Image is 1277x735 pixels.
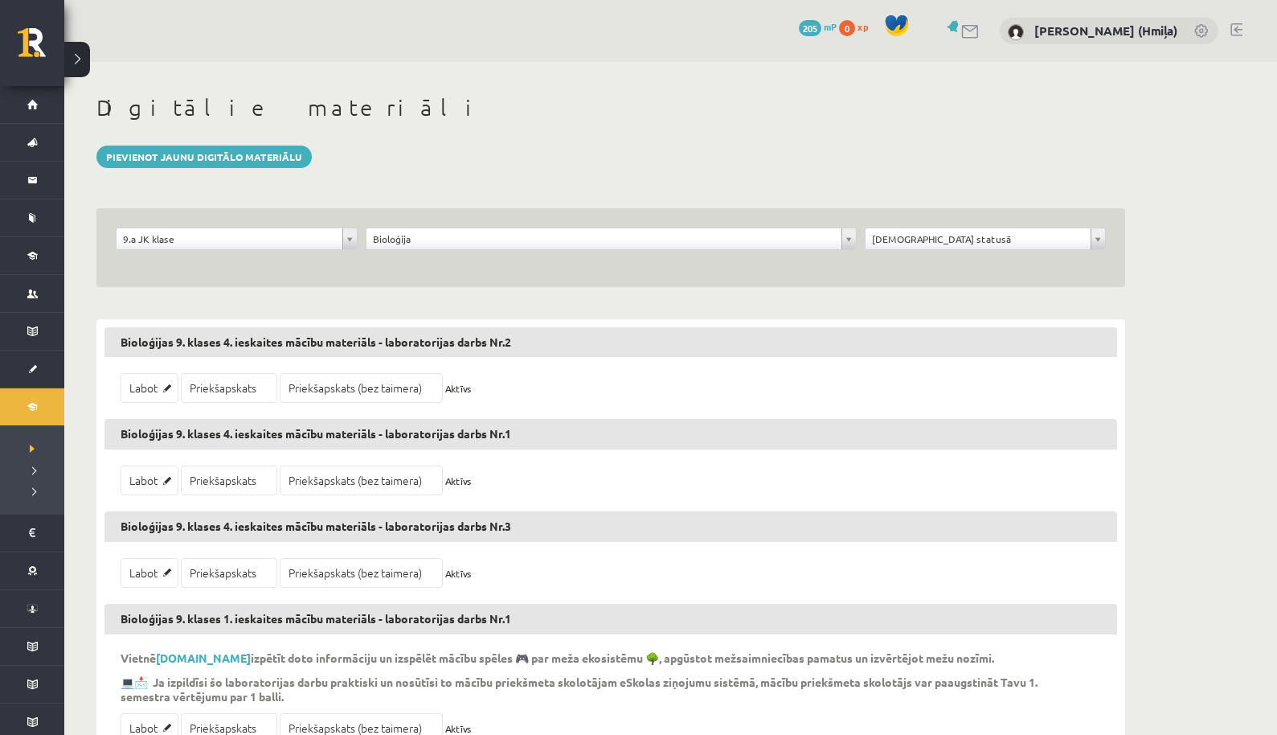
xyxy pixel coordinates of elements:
[445,567,472,580] span: Aktīvs
[445,474,472,487] span: Aktīvs
[121,373,178,403] a: Labot
[121,466,178,495] a: Labot
[799,20,821,36] span: 205
[445,722,472,735] span: Aktīvs
[123,228,336,249] span: 9.a JK klase
[121,651,994,665] p: Vietnē izpētīt doto informāciju un izspēlēt mācību spēles 🎮 par meža ekosistēmu 🌳, apgūstot mežsa...
[104,327,1117,358] h3: Bioloģijas 9. klases 4. ieskaites mācību materiāls - laboratorijas darbs Nr.2
[121,675,1038,704] strong: 💻📩 Ja izpildīsi šo laboratorijas darbu praktiski un nosūtīsi to mācību priekšmeta skolotājam eSko...
[117,228,357,249] a: 9.a JK klase
[104,419,1117,450] h3: Bioloģijas 9. klases 4. ieskaites mācību materiāls - laboratorijas darbs Nr.1
[121,558,178,588] a: Labot
[839,20,855,36] span: 0
[156,651,251,665] a: [DOMAIN_NAME]
[181,373,277,403] a: Priekšapskats
[181,466,277,495] a: Priekšapskats
[18,28,64,68] a: Rīgas 1. Tālmācības vidusskola
[104,511,1117,542] h3: Bioloģijas 9. klases 4. ieskaites mācību materiāls - laboratorijas darbs Nr.3
[445,382,472,395] span: Aktīvs
[824,20,837,33] span: mP
[799,20,837,33] a: 205 mP
[280,373,443,403] a: Priekšapskats (bez taimera)
[857,20,868,33] span: xp
[872,228,1085,249] span: [DEMOGRAPHIC_DATA] statusā
[96,94,1125,121] h1: Digitālie materiāli
[366,228,856,249] a: Bioloģija
[1008,24,1024,40] img: Anastasiia Khmil (Hmiļa)
[373,228,835,249] span: Bioloģija
[280,558,443,588] a: Priekšapskats (bez taimera)
[1034,23,1177,39] a: [PERSON_NAME] (Hmiļa)
[181,558,277,588] a: Priekšapskats
[280,466,443,495] a: Priekšapskats (bez taimera)
[96,146,312,168] a: Pievienot jaunu digitālo materiālu
[866,228,1106,249] a: [DEMOGRAPHIC_DATA] statusā
[839,20,876,33] a: 0 xp
[104,604,1117,634] h3: Bioloģijas 9. klases 1. ieskaites mācību materiāls - laboratorijas darbs Nr.1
